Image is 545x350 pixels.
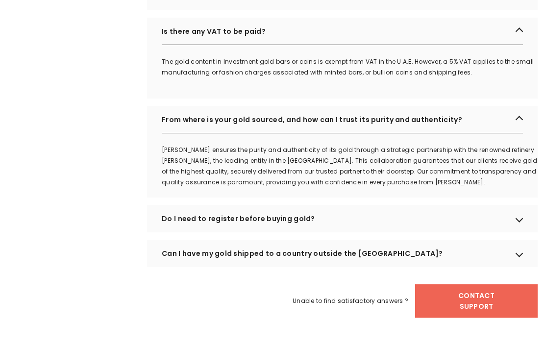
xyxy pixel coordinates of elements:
[162,145,538,188] p: [PERSON_NAME] ensures the purity and authenticity of its gold through a strategic partnership wit...
[147,18,538,45] div: Is there any VAT to be paid?
[162,56,538,78] p: The gold content in Investment gold bars or coins is exempt from VAT in the U.A.E. However, a 5% ...
[147,205,538,232] div: Do I need to register before buying gold?
[147,240,538,267] div: Can I have my gold shipped to a country outside the [GEOGRAPHIC_DATA]?
[415,284,538,318] a: Contact Support
[147,106,538,133] div: From where is your gold sourced, and how can I trust its purity and authenticity?
[293,296,408,306] span: Unable to find satisfactory answers ?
